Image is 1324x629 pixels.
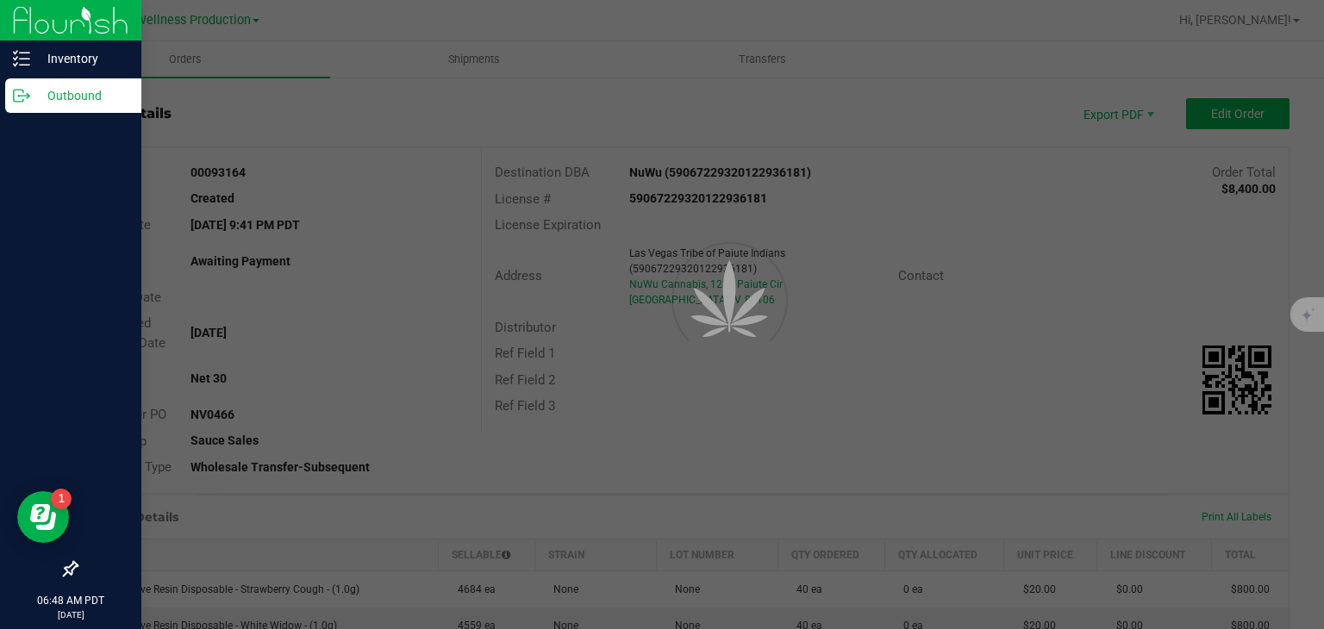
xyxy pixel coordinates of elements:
p: [DATE] [8,608,134,621]
inline-svg: Inventory [13,50,30,67]
iframe: Resource center [17,491,69,543]
iframe: Resource center unread badge [51,489,72,509]
inline-svg: Outbound [13,87,30,104]
p: Outbound [30,85,134,106]
p: 06:48 AM PDT [8,593,134,608]
p: Inventory [30,48,134,69]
